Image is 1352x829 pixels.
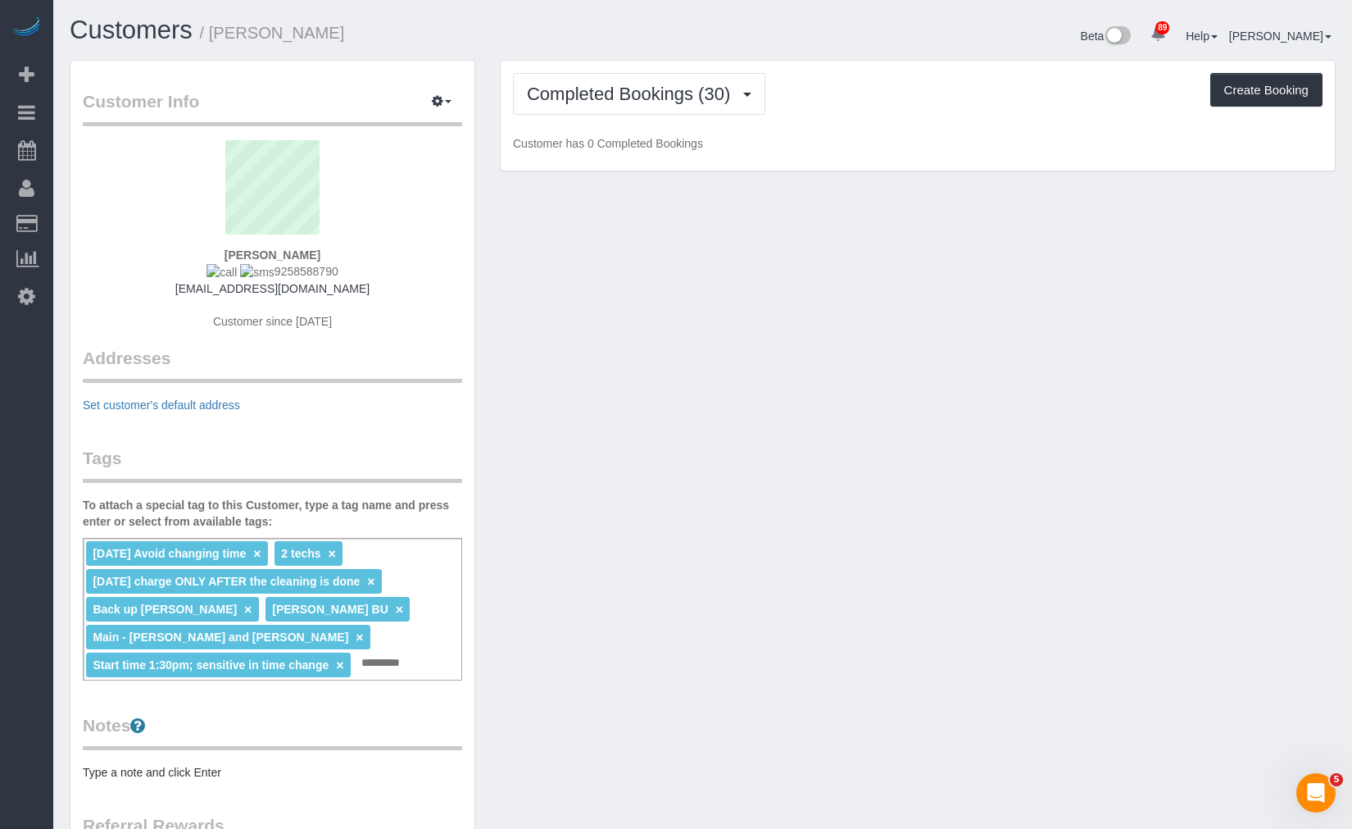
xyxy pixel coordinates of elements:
legend: Customer Info [83,89,462,126]
span: [PERSON_NAME] BU [272,603,388,616]
span: Back up [PERSON_NAME] [93,603,237,616]
a: × [244,603,252,617]
a: Customers [70,16,193,44]
a: Beta [1081,30,1132,43]
a: × [367,575,374,589]
span: Start time 1:30pm; sensitive in time change [93,658,329,672]
img: sms [240,264,274,280]
span: 2 techs [281,547,320,560]
a: 89 [1142,16,1174,52]
p: Customer has 0 Completed Bookings [513,135,1323,152]
small: / [PERSON_NAME] [200,24,345,42]
span: Completed Bookings (30) [527,84,738,104]
strong: [PERSON_NAME] [225,248,320,262]
button: Completed Bookings (30) [513,73,765,115]
iframe: Intercom live chat [1296,773,1336,813]
button: Create Booking [1210,73,1323,107]
span: 5 [1330,773,1343,786]
a: × [396,603,403,617]
a: × [253,547,261,561]
a: Set customer's default address [83,399,240,412]
legend: Tags [83,446,462,483]
span: Main - [PERSON_NAME] and [PERSON_NAME] [93,631,348,644]
a: Help [1186,30,1218,43]
pre: Type a note and click Enter [83,764,462,781]
label: To attach a special tag to this Customer, type a tag name and press enter or select from availabl... [83,497,462,530]
a: × [356,631,363,645]
span: [DATE] charge ONLY AFTER the cleaning is done [93,575,360,588]
a: × [336,658,343,672]
span: Customer since [DATE] [213,315,332,328]
a: [PERSON_NAME] [1229,30,1332,43]
a: × [328,547,335,561]
span: 9258588790 [206,265,338,278]
span: [DATE] Avoid changing time [93,547,246,560]
img: call [206,264,237,280]
img: Automaid Logo [10,16,43,39]
a: [EMAIL_ADDRESS][DOMAIN_NAME] [175,282,370,295]
img: New interface [1104,26,1131,48]
span: 89 [1155,21,1169,34]
legend: Notes [83,713,462,750]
